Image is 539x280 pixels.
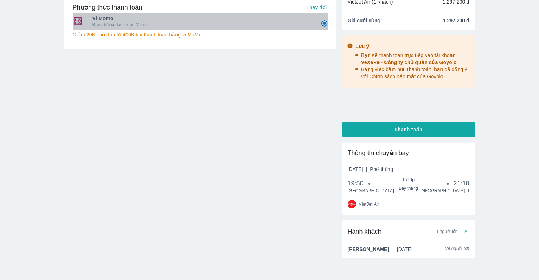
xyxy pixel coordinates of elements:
[453,179,469,188] span: 21:10
[73,13,328,30] div: Ví MomoVí MomoBạn phải có tài khoản Momo
[342,220,475,243] div: Hành khách1 người lớn
[397,246,412,252] span: [DATE]
[369,177,448,183] span: 1h20p
[361,52,457,65] span: Bạn sẽ thanh toán trực tiếp vào tài khoản
[436,229,458,234] span: 1 người lớn
[366,166,367,172] span: |
[73,31,328,38] p: Giảm 20K cho đơn từ 400K khi thanh toán bằng ví MoMo
[355,43,470,50] div: Lưu ý:
[348,179,370,188] span: 19:50
[394,126,422,133] span: Thanh toán
[421,188,470,194] span: [GEOGRAPHIC_DATA] T1
[443,17,470,24] span: 1.297.200 đ
[361,59,457,65] span: VeXeRe - Công ty chủ quản của Goyolo
[348,246,389,253] span: [PERSON_NAME]
[359,201,380,207] span: VietJet Air
[92,15,311,22] span: Ví Momo
[348,227,382,236] span: Hành khách
[348,166,393,173] span: [DATE]
[306,5,327,10] span: Thay đổi
[369,185,448,191] span: Bay thẳng
[342,243,475,258] div: Hành khách1 người lớn
[370,74,443,79] span: Chính sách bảo mật của Goyolo
[73,17,83,25] img: Ví Momo
[348,17,381,24] span: Giá cuối cùng
[445,246,470,253] span: Vé người lớn
[92,22,311,28] p: Bạn phải có tài khoản Momo
[348,149,470,157] div: Thông tin chuyến bay
[370,166,393,172] span: Phổ thông
[303,2,330,12] button: Thay đổi
[361,66,470,80] p: Bằng việc bấm nút Thanh toán, bạn đã đồng ý với
[73,3,142,12] h6: Phương thức thanh toán
[342,122,475,137] button: Thanh toán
